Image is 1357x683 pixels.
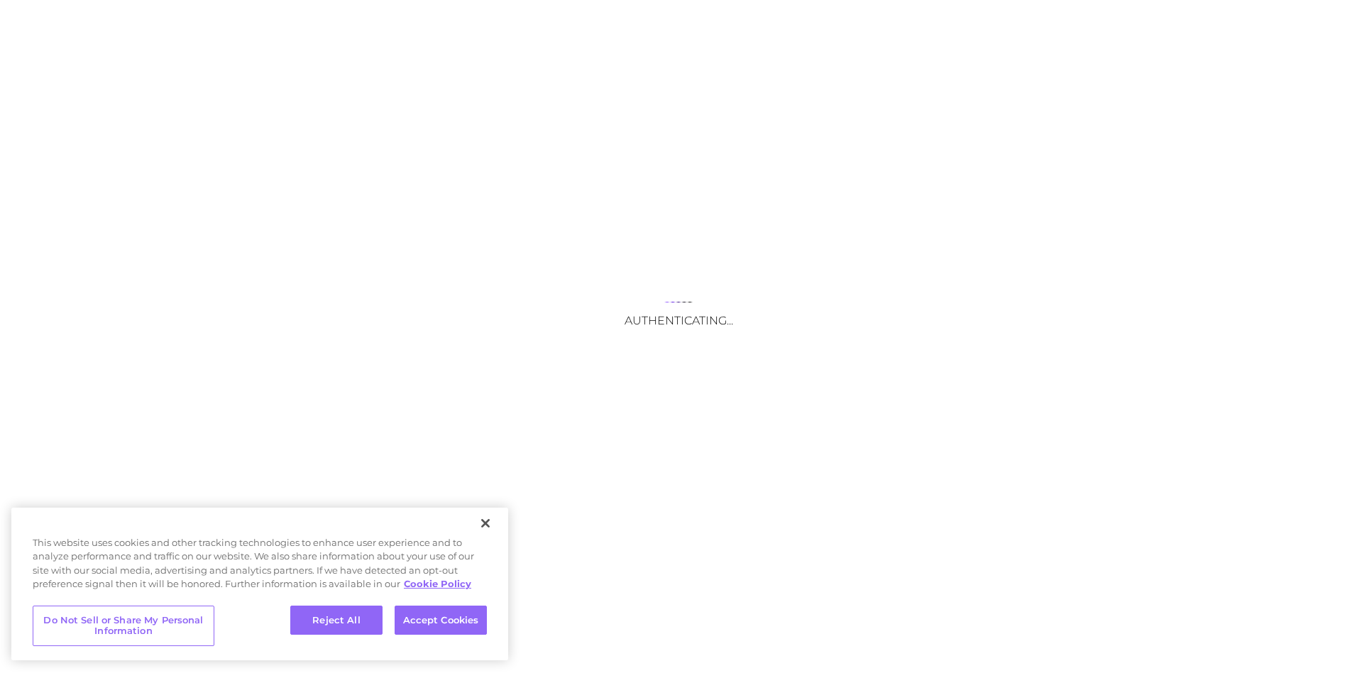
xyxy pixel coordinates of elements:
[404,578,471,589] a: More information about your privacy, opens in a new tab
[11,508,508,660] div: Cookie banner
[395,606,487,635] button: Accept Cookies
[11,536,508,599] div: This website uses cookies and other tracking technologies to enhance user experience and to analy...
[470,508,501,539] button: Close
[537,314,820,327] h3: Authenticating...
[11,508,508,660] div: Privacy
[290,606,383,635] button: Reject All
[33,606,214,646] button: Do Not Sell or Share My Personal Information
